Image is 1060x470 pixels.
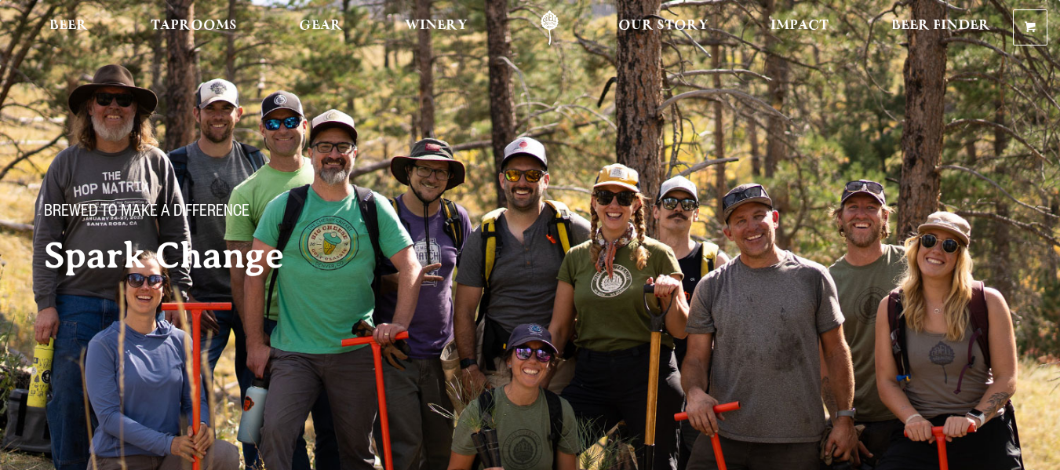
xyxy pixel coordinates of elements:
[140,10,247,46] a: Taprooms
[618,20,708,32] span: Our Story
[770,20,829,32] span: Impact
[395,10,478,46] a: Winery
[299,20,342,32] span: Gear
[760,10,839,46] a: Impact
[891,20,990,32] span: Beer Finder
[289,10,352,46] a: Gear
[151,20,237,32] span: Taprooms
[881,10,1000,46] a: Beer Finder
[49,20,88,32] span: Beer
[405,20,468,32] span: Winery
[39,10,98,46] a: Beer
[44,236,534,275] h2: Spark Change
[520,10,579,46] a: Odell Home
[608,10,719,46] a: Our Story
[44,203,250,224] span: Brewed to make a difference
